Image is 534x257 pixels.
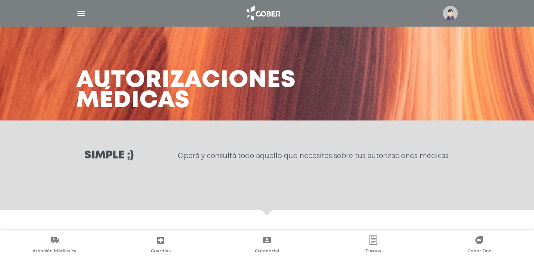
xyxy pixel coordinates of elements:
[76,70,296,111] h3: Autorizaciones médicas
[320,235,426,255] a: Turnos
[151,248,171,255] span: Guardias
[426,235,532,255] a: Cober Doc
[366,248,381,255] span: Turnos
[108,235,214,255] a: Guardias
[468,248,491,255] span: Cober Doc
[32,248,77,255] span: Atención Médica Ya
[242,4,283,23] img: logo_cober_home-white.png
[214,235,320,255] a: Credencial
[84,150,134,161] h3: Simple ;)
[178,151,450,160] p: Operá y consultá todo aquello que necesites sobre tus autorizaciones médicas.
[255,248,279,255] span: Credencial
[2,235,108,255] a: Atención Médica Ya
[443,6,458,21] img: profile-placeholder.svg
[76,9,86,18] img: Cober_menu-lines-white.svg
